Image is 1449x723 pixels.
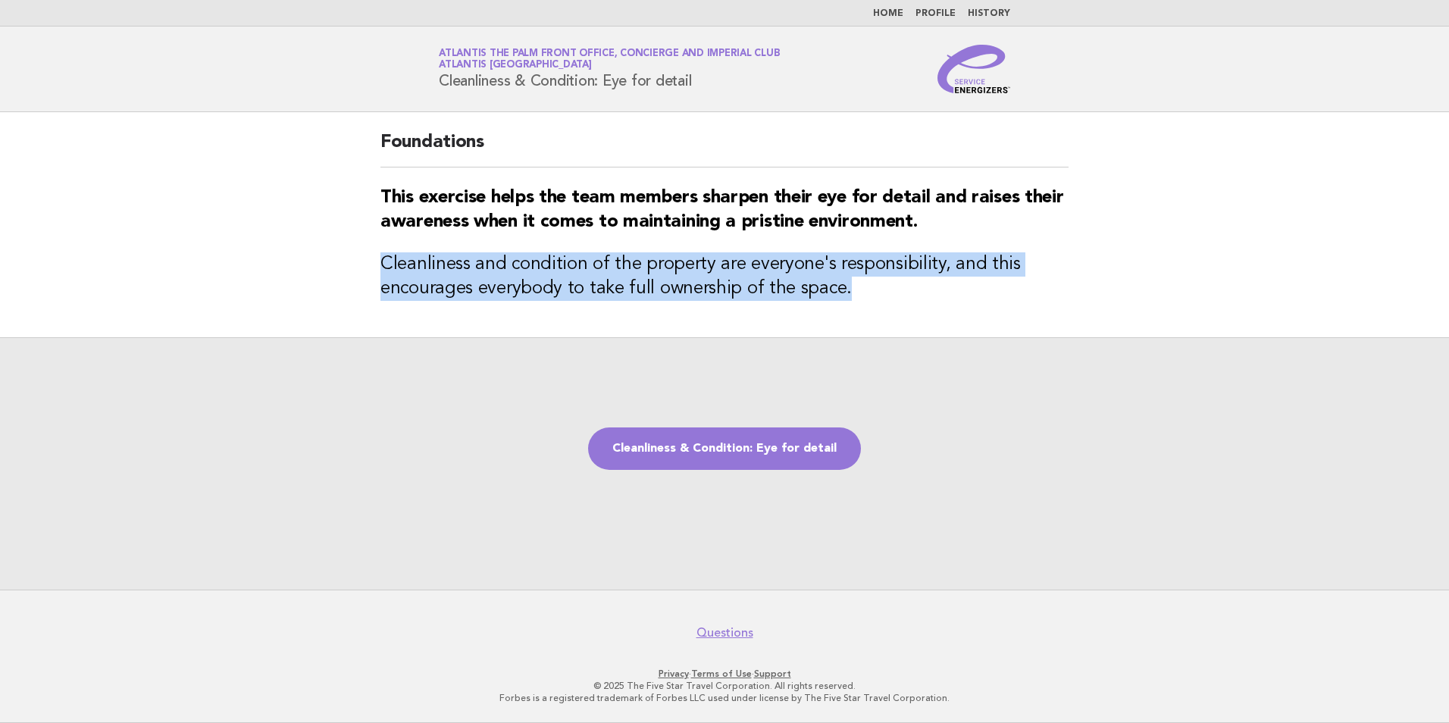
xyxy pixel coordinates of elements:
a: Privacy [659,668,689,679]
a: Cleanliness & Condition: Eye for detail [588,427,861,470]
strong: This exercise helps the team members sharpen their eye for detail and raises their awareness when... [380,189,1063,231]
a: Home [873,9,903,18]
span: Atlantis [GEOGRAPHIC_DATA] [439,61,592,70]
p: · · [261,668,1188,680]
p: © 2025 The Five Star Travel Corporation. All rights reserved. [261,680,1188,692]
img: Service Energizers [937,45,1010,93]
p: Forbes is a registered trademark of Forbes LLC used under license by The Five Star Travel Corpora... [261,692,1188,704]
a: Atlantis The Palm Front Office, Concierge and Imperial ClubAtlantis [GEOGRAPHIC_DATA] [439,49,780,70]
h3: Cleanliness and condition of the property are everyone's responsibility, and this encourages ever... [380,252,1069,301]
a: Terms of Use [691,668,752,679]
a: History [968,9,1010,18]
a: Questions [696,625,753,640]
a: Profile [915,9,956,18]
a: Support [754,668,791,679]
h1: Cleanliness & Condition: Eye for detail [439,49,780,89]
h2: Foundations [380,130,1069,167]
